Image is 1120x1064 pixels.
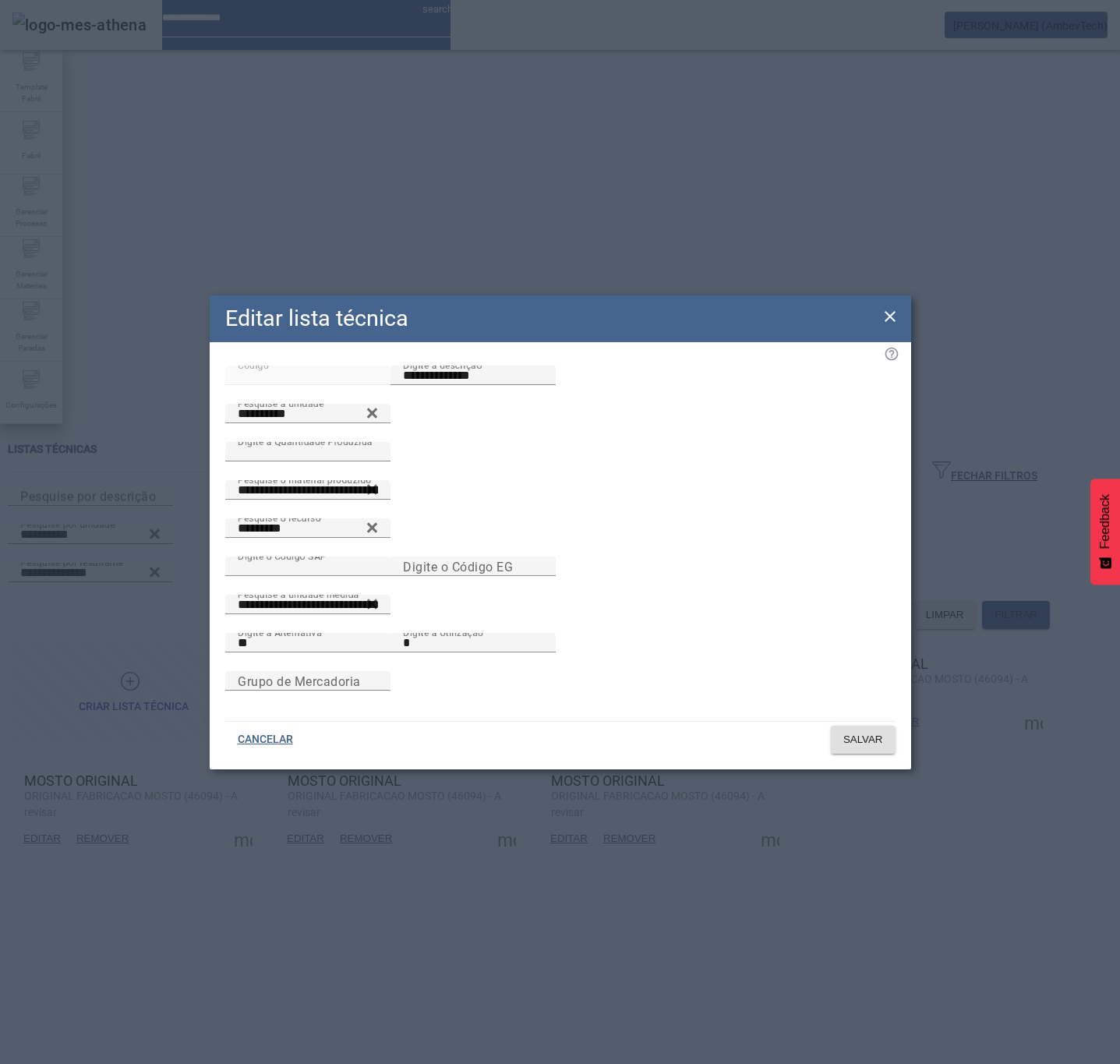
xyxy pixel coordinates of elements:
input: Number [238,405,378,423]
span: Feedback [1098,494,1112,549]
span: SALVAR [843,732,883,748]
mat-label: Pesquise o recurso [238,512,321,523]
mat-label: Digite a Utilização [403,627,483,638]
mat-label: Código [238,359,269,370]
span: CANCELAR [238,732,293,748]
mat-label: Grupo de Mercadoria [238,673,361,688]
mat-label: Pesquise a unidade [238,398,323,408]
mat-label: Digite a descrição [403,359,482,370]
mat-label: Digite o Código SAP [238,550,327,561]
input: Number [238,481,378,500]
button: CANCELAR [225,726,306,754]
mat-label: Pesquise a unidade medida [238,589,359,599]
input: Number [238,519,378,538]
input: Number [238,596,378,614]
mat-label: Digite a Quantidade Produzida [238,436,373,447]
h2: Editar lista técnica [225,302,408,335]
mat-label: Pesquise o material produzido [238,474,371,485]
button: SALVAR [831,726,896,754]
mat-label: Digite o Código EG [403,559,513,574]
mat-label: Digite a Alternativa [238,627,322,638]
button: Feedback - Mostrar pesquisa [1090,479,1120,585]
